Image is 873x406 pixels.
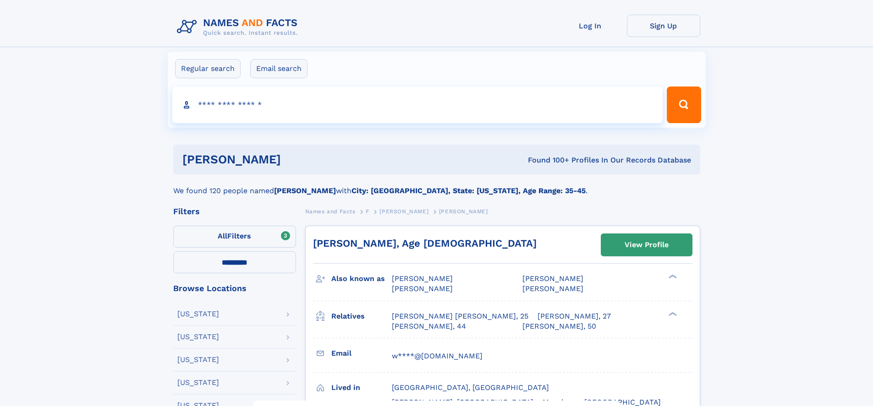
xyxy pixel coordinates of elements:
label: Email search [250,59,307,78]
label: Regular search [175,59,241,78]
a: [PERSON_NAME] [379,206,428,217]
a: Log In [554,15,627,37]
span: All [218,232,227,240]
div: [US_STATE] [177,356,219,363]
a: Sign Up [627,15,700,37]
a: [PERSON_NAME], 27 [538,311,611,321]
a: [PERSON_NAME] [PERSON_NAME], 25 [392,311,528,321]
h3: Email [331,346,392,361]
a: [PERSON_NAME], 44 [392,321,466,331]
span: [PERSON_NAME] [379,208,428,215]
div: [US_STATE] [177,310,219,318]
div: We found 120 people named with . [173,174,700,196]
span: [PERSON_NAME] [392,274,453,283]
a: Names and Facts [305,206,356,217]
label: Filters [173,226,296,248]
span: [PERSON_NAME] [439,208,488,215]
div: ❯ [666,274,677,280]
h1: [PERSON_NAME] [182,154,405,165]
div: [US_STATE] [177,379,219,386]
span: [PERSON_NAME] [522,274,583,283]
button: Search Button [667,87,701,123]
span: [PERSON_NAME] [392,284,453,293]
span: [GEOGRAPHIC_DATA], [GEOGRAPHIC_DATA] [392,383,549,392]
input: search input [172,87,663,123]
img: Logo Names and Facts [173,15,305,39]
div: Browse Locations [173,284,296,292]
span: [PERSON_NAME] [522,284,583,293]
a: View Profile [601,234,692,256]
div: Found 100+ Profiles In Our Records Database [404,155,691,165]
div: ❯ [666,311,677,317]
span: F [366,208,369,215]
a: [PERSON_NAME], Age [DEMOGRAPHIC_DATA] [313,238,537,249]
h3: Also known as [331,271,392,287]
div: Filters [173,207,296,216]
div: View Profile [625,234,669,255]
h3: Relatives [331,309,392,324]
b: [PERSON_NAME] [274,186,336,195]
a: [PERSON_NAME], 50 [522,321,596,331]
b: City: [GEOGRAPHIC_DATA], State: [US_STATE], Age Range: 35-45 [351,186,586,195]
a: F [366,206,369,217]
div: [US_STATE] [177,333,219,341]
h3: Lived in [331,380,392,395]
